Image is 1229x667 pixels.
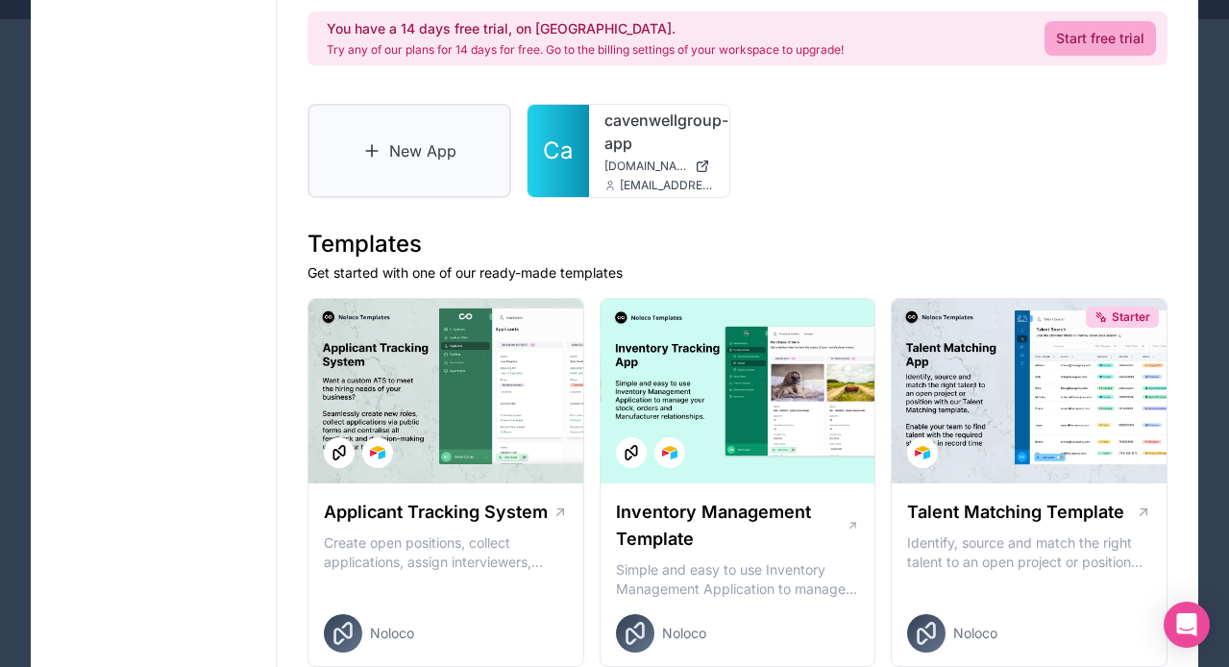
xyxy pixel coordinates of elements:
[616,560,860,599] p: Simple and easy to use Inventory Management Application to manage your stock, orders and Manufact...
[1045,21,1156,56] a: Start free trial
[662,445,677,460] img: Airtable Logo
[370,624,414,643] span: Noloco
[604,159,687,174] span: [DOMAIN_NAME]
[604,159,714,174] a: [DOMAIN_NAME]
[662,624,706,643] span: Noloco
[620,178,714,193] span: [EMAIL_ADDRESS][DOMAIN_NAME]
[324,499,548,526] h1: Applicant Tracking System
[604,109,714,155] a: cavenwellgroup-app
[528,105,589,197] a: Ca
[907,533,1151,572] p: Identify, source and match the right talent to an open project or position with our Talent Matchi...
[324,533,568,572] p: Create open positions, collect applications, assign interviewers, centralise candidate feedback a...
[307,229,1168,259] h1: Templates
[543,136,573,166] span: Ca
[307,104,511,198] a: New App
[915,445,930,460] img: Airtable Logo
[370,445,385,460] img: Airtable Logo
[1112,309,1150,325] span: Starter
[953,624,997,643] span: Noloco
[1164,602,1210,648] div: Open Intercom Messenger
[327,19,844,38] h2: You have a 14 days free trial, on [GEOGRAPHIC_DATA].
[907,499,1124,526] h1: Talent Matching Template
[327,42,844,58] p: Try any of our plans for 14 days for free. Go to the billing settings of your workspace to upgrade!
[307,263,1168,283] p: Get started with one of our ready-made templates
[616,499,847,553] h1: Inventory Management Template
